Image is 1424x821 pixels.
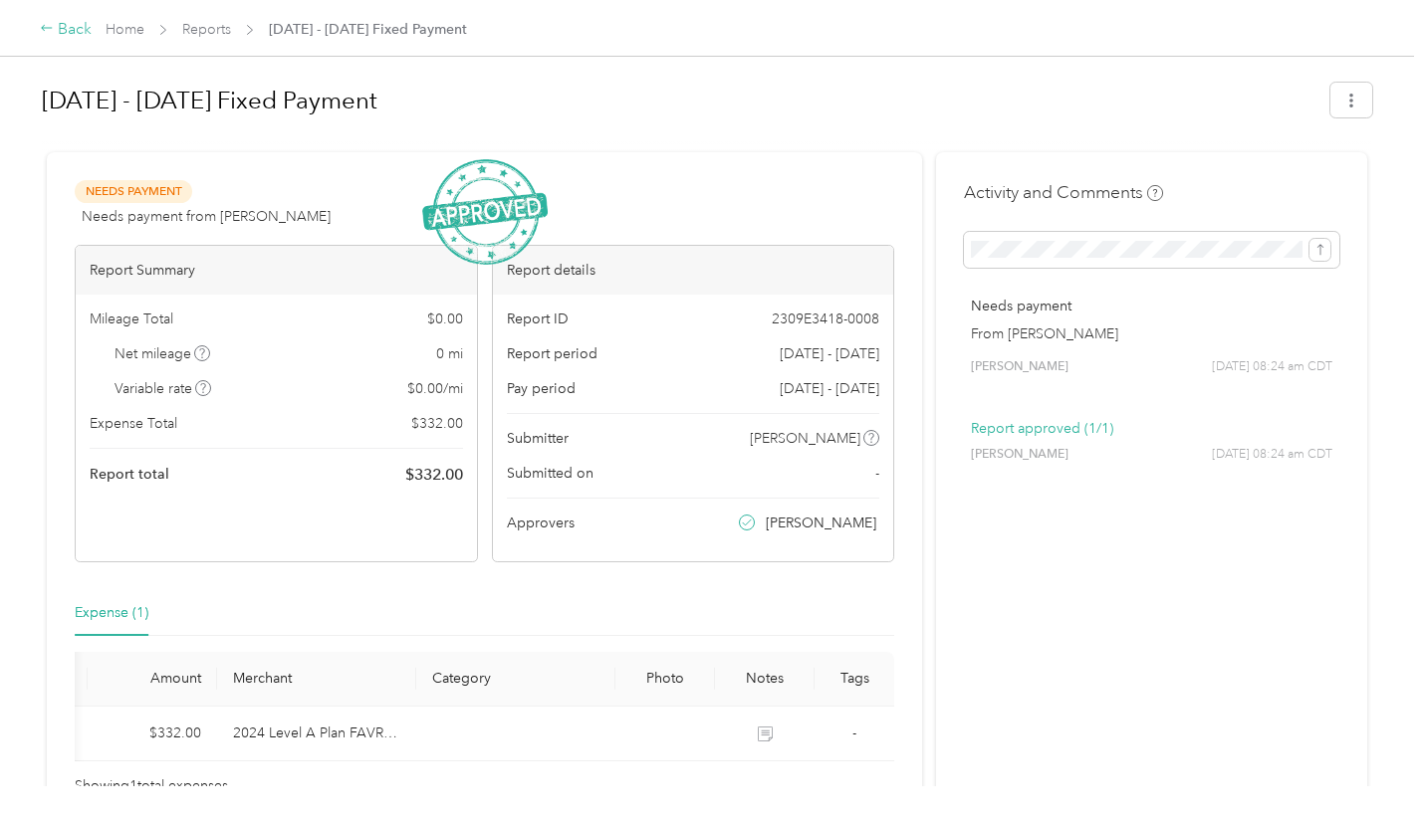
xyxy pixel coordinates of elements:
[1312,710,1424,821] iframe: Everlance-gr Chat Button Frame
[106,21,144,38] a: Home
[507,343,597,364] span: Report period
[42,77,1316,124] h1: Sep 1 - 30, 2025 Fixed Payment
[75,602,148,624] div: Expense (1)
[436,343,463,364] span: 0 mi
[88,707,217,761] td: $332.00
[422,159,548,266] img: ApprovedStamp
[115,378,212,399] span: Variable rate
[493,246,894,295] div: Report details
[780,343,879,364] span: [DATE] - [DATE]
[875,463,879,484] span: -
[831,670,878,687] div: Tags
[715,652,815,707] th: Notes
[217,652,416,707] th: Merchant
[815,652,894,707] th: Tags
[964,180,1163,205] h4: Activity and Comments
[507,463,593,484] span: Submitted on
[182,21,231,38] a: Reports
[615,652,715,707] th: Photo
[76,246,477,295] div: Report Summary
[405,463,463,487] span: $ 332.00
[507,308,569,329] span: Report ID
[90,308,173,329] span: Mileage Total
[971,358,1068,376] span: [PERSON_NAME]
[766,513,876,533] span: [PERSON_NAME]
[780,378,879,399] span: [DATE] - [DATE]
[971,296,1332,316] p: Needs payment
[507,428,569,449] span: Submitter
[971,446,1068,464] span: [PERSON_NAME]
[411,413,463,434] span: $ 332.00
[1212,358,1332,376] span: [DATE] 08:24 am CDT
[971,323,1332,344] p: From [PERSON_NAME]
[40,18,92,42] div: Back
[750,428,860,449] span: [PERSON_NAME]
[269,19,467,40] span: [DATE] - [DATE] Fixed Payment
[416,652,615,707] th: Category
[407,378,463,399] span: $ 0.00 / mi
[75,180,192,203] span: Needs Payment
[90,413,177,434] span: Expense Total
[507,378,576,399] span: Pay period
[815,707,894,761] td: -
[427,308,463,329] span: $ 0.00
[82,206,331,227] span: Needs payment from [PERSON_NAME]
[1212,446,1332,464] span: [DATE] 08:24 am CDT
[772,308,879,329] span: 2309E3418-0008
[75,775,228,797] span: Showing 1 total expenses
[217,707,416,761] td: 2024 Level A Plan FAVR program
[88,652,217,707] th: Amount
[90,464,169,485] span: Report total
[852,724,856,741] span: -
[115,343,211,364] span: Net mileage
[507,513,575,533] span: Approvers
[971,418,1332,439] p: Report approved (1/1)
